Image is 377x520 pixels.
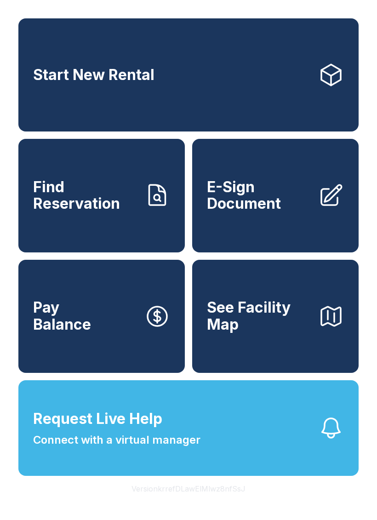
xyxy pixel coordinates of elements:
a: Find Reservation [18,139,185,252]
a: E-Sign Document [192,139,359,252]
span: E-Sign Document [207,179,311,212]
span: Find Reservation [33,179,137,212]
span: Connect with a virtual manager [33,432,200,448]
button: PayBalance [18,260,185,373]
span: Pay Balance [33,299,91,333]
button: VersionkrrefDLawElMlwz8nfSsJ [124,476,253,502]
button: Request Live HelpConnect with a virtual manager [18,380,359,476]
span: See Facility Map [207,299,311,333]
a: Start New Rental [18,18,359,131]
span: Start New Rental [33,67,154,84]
button: See Facility Map [192,260,359,373]
span: Request Live Help [33,408,162,430]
